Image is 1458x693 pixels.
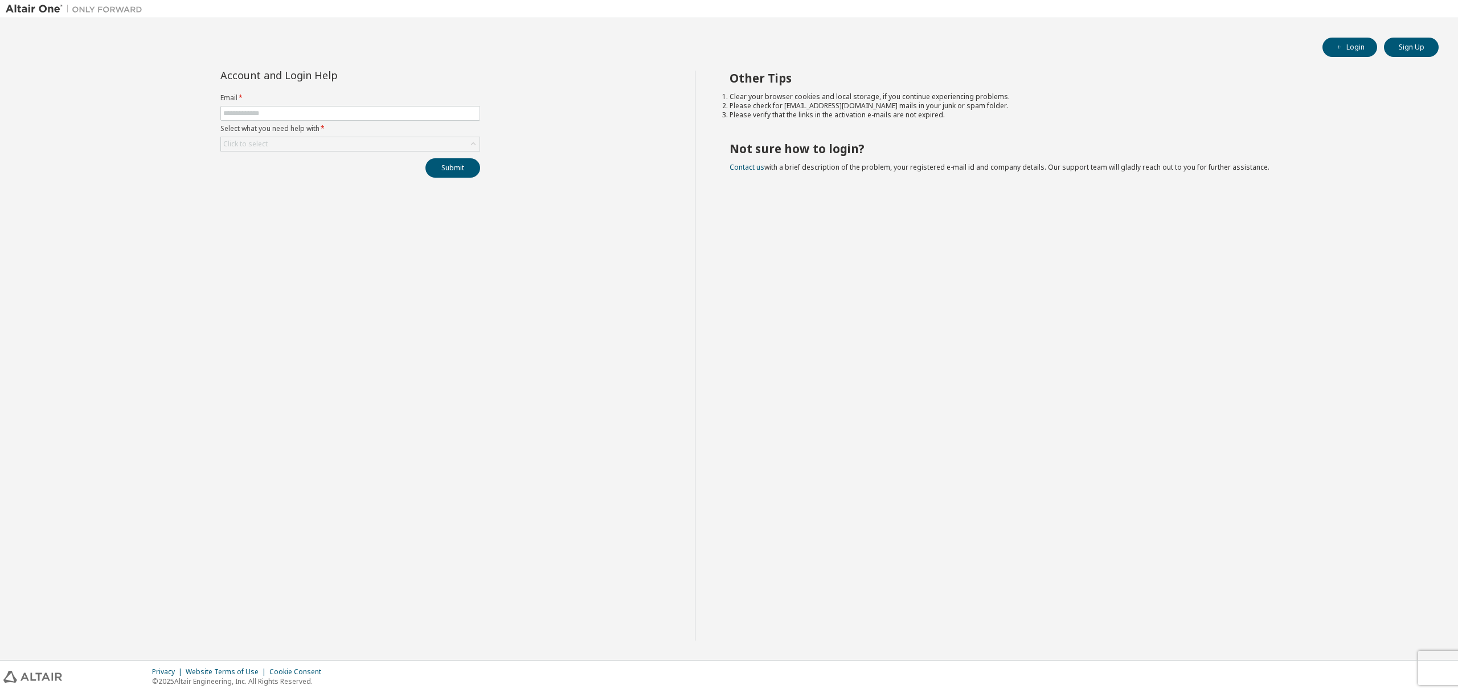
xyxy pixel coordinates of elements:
div: Website Terms of Use [186,667,269,676]
li: Please check for [EMAIL_ADDRESS][DOMAIN_NAME] mails in your junk or spam folder. [730,101,1419,110]
h2: Other Tips [730,71,1419,85]
div: Privacy [152,667,186,676]
button: Sign Up [1384,38,1439,57]
div: Click to select [221,137,480,151]
span: with a brief description of the problem, your registered e-mail id and company details. Our suppo... [730,162,1269,172]
img: altair_logo.svg [3,671,62,683]
li: Clear your browser cookies and local storage, if you continue experiencing problems. [730,92,1419,101]
label: Select what you need help with [220,124,480,133]
li: Please verify that the links in the activation e-mails are not expired. [730,110,1419,120]
div: Account and Login Help [220,71,428,80]
p: © 2025 Altair Engineering, Inc. All Rights Reserved. [152,676,328,686]
button: Submit [425,158,480,178]
label: Email [220,93,480,102]
button: Login [1322,38,1377,57]
img: Altair One [6,3,148,15]
div: Cookie Consent [269,667,328,676]
a: Contact us [730,162,764,172]
h2: Not sure how to login? [730,141,1419,156]
div: Click to select [223,140,268,149]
